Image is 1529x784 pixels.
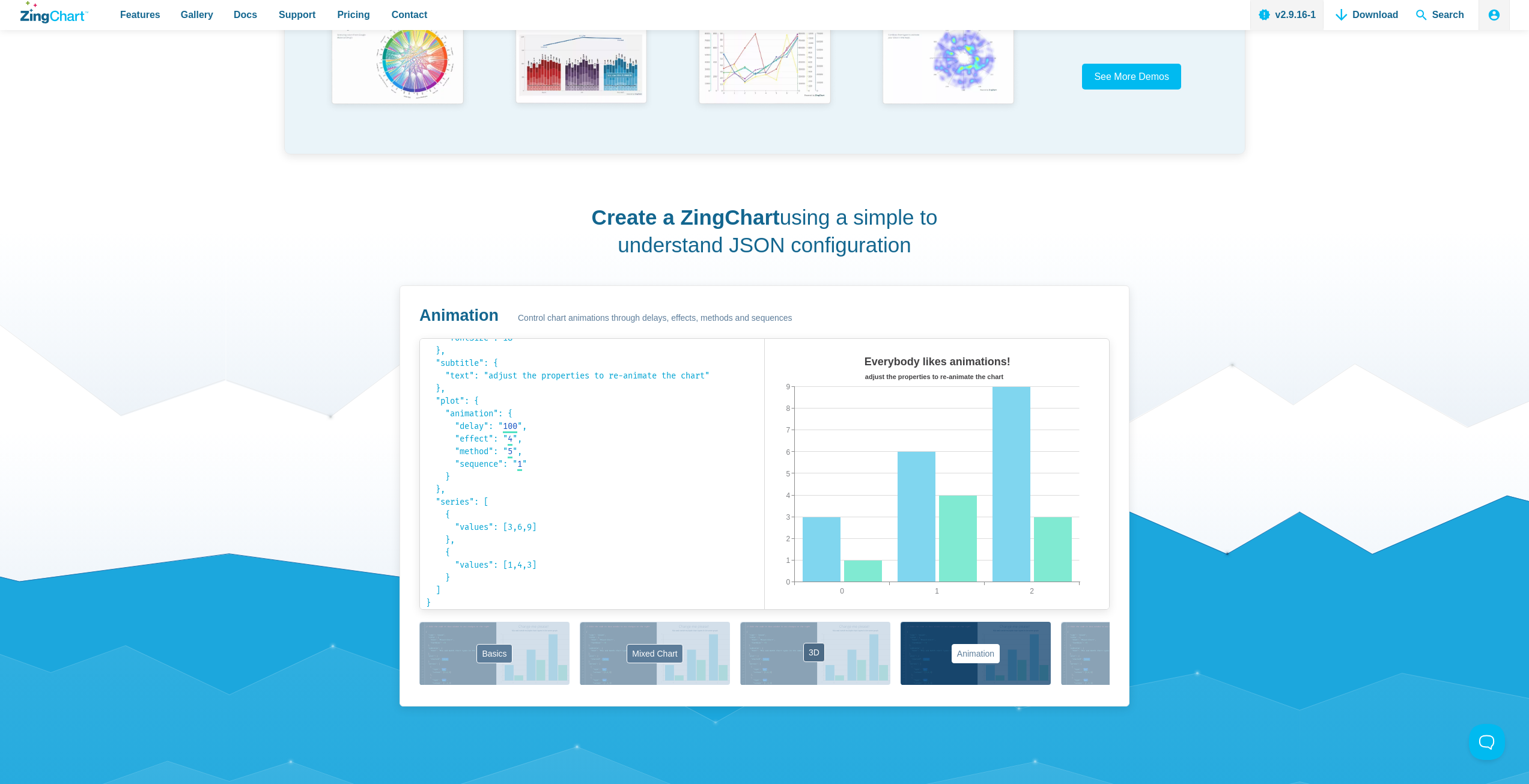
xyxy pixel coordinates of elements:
[1094,71,1169,82] span: See More Demos
[691,8,837,114] img: Chart with Draggable Y-Axis
[589,204,940,258] h2: using a simple to understand JSON configuration
[592,205,780,229] strong: Create a ZingChart
[1469,724,1505,760] iframe: Toggle Customer Support
[20,1,88,23] a: ZingChart Logo. Click to return to the homepage
[503,421,517,431] span: 100
[1082,64,1181,90] a: See More Demos
[392,7,428,23] span: Contact
[875,8,1021,114] img: Heatmap Over Radar Chart
[306,8,490,145] a: Colorful Chord Management Chart
[181,7,213,23] span: Gallery
[580,622,730,685] button: Mixed Chart
[324,8,470,114] img: Colorful Chord Management Chart
[489,8,673,145] a: Mixed Data Set (Clustered, Stacked, and Regular)
[426,281,758,539] code: { "type": "bar", "title": { "text": "Everybody likes animations!", "fontSize": 18 }, "subtitle": ...
[901,622,1051,685] button: Animation
[1061,622,1211,685] button: Labels
[518,311,792,326] span: Control chart animations through delays, effects, methods and sequences
[234,7,257,23] span: Docs
[419,305,499,326] h3: Animation
[508,8,654,113] img: Mixed Data Set (Clustered, Stacked, and Regular)
[279,7,315,23] span: Support
[517,459,522,469] span: 1
[508,446,512,457] span: 5
[120,7,160,23] span: Features
[673,8,857,145] a: Chart with Draggable Y-Axis
[856,8,1040,145] a: Heatmap Over Radar Chart
[508,434,512,444] span: 4
[740,622,890,685] button: 3D
[419,622,570,685] button: Basics
[337,7,369,23] span: Pricing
